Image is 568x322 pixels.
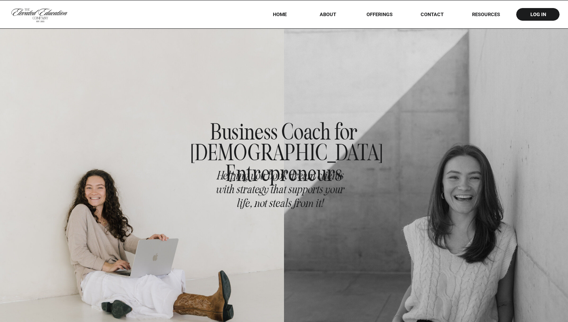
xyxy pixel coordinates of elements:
[415,11,449,17] a: Contact
[523,11,553,17] a: log in
[355,11,403,17] a: offerings
[314,11,342,17] a: About
[263,11,297,17] a: HOME
[461,11,510,17] a: RESOURCES
[211,168,349,235] h2: Helping you book dream clients with strategy that supports your life, not steals from it!
[191,122,378,182] h1: Business Coach for [DEMOGRAPHIC_DATA] Entrepreneurs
